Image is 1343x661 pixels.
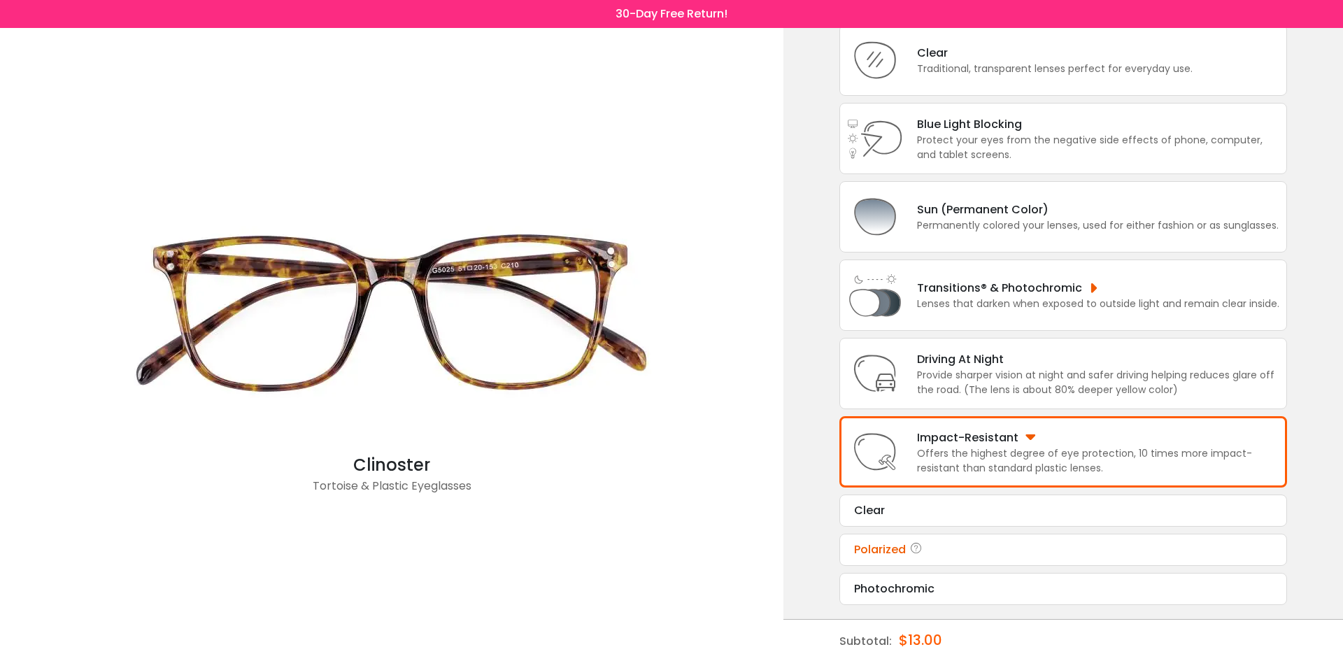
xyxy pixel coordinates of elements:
[909,541,923,558] i: Polarized
[917,201,1279,218] div: Sun (Permanent Color)
[917,115,1279,133] div: Blue Light Blocking
[917,62,1193,76] div: Traditional, transparent lenses perfect for everyday use.
[854,581,1272,597] div: Photochromic
[917,218,1279,233] div: Permanently colored your lenses, used for either fashion or as sunglasses.
[854,502,1272,519] div: Clear
[917,44,1193,62] div: Clear
[899,620,942,660] div: $13.00
[917,446,1279,476] div: Offers the highest degree of eye protection, 10 times more impact-resistant than standard plastic...
[917,368,1279,397] div: Provide sharper vision at night and safer driving helping reduces glare off the road. (The lens i...
[917,429,1279,446] div: Impact-Resistant
[917,279,1279,297] div: Transitions® & Photochromic
[917,350,1279,368] div: Driving At Night
[847,189,903,245] img: Sun
[917,133,1279,162] div: Protect your eyes from the negative side effects of phone, computer, and tablet screens.
[854,541,1272,558] div: Polarized
[112,453,671,478] div: Clinoster
[112,478,671,506] div: Tortoise & Plastic Eyeglasses
[112,173,671,453] img: Tortoise Clinoster - Plastic Eyeglasses
[917,297,1279,311] div: Lenses that darken when exposed to outside light and remain clear inside.
[847,267,903,323] img: Light Adjusting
